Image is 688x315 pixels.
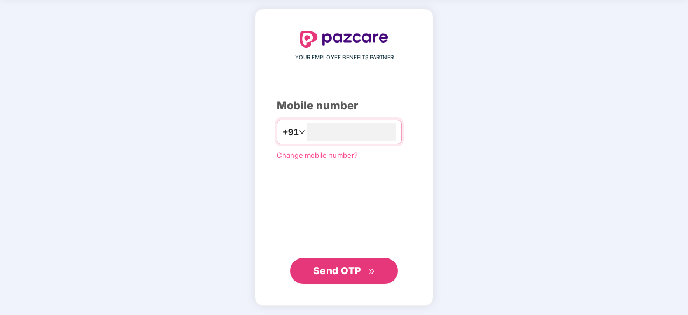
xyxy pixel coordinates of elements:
[277,97,411,114] div: Mobile number
[283,125,299,139] span: +91
[277,151,358,159] a: Change mobile number?
[299,129,305,135] span: down
[368,268,375,275] span: double-right
[300,31,388,48] img: logo
[313,265,361,276] span: Send OTP
[295,53,394,62] span: YOUR EMPLOYEE BENEFITS PARTNER
[290,258,398,284] button: Send OTPdouble-right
